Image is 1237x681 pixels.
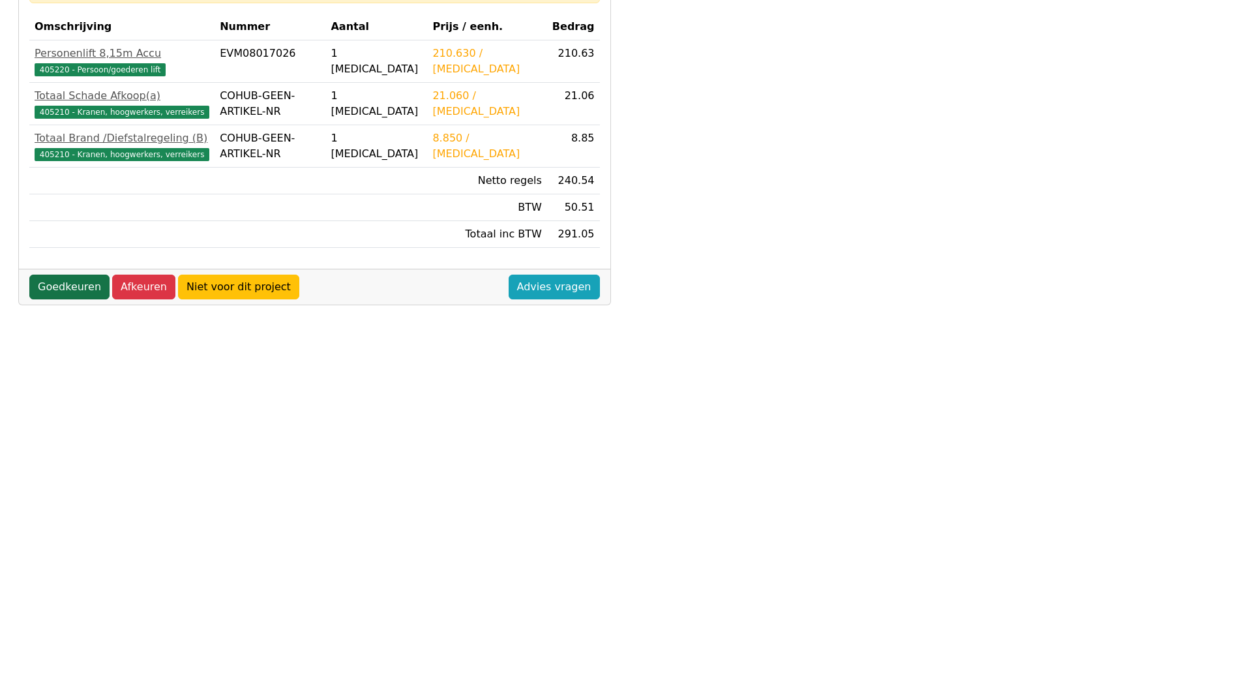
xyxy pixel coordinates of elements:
[547,83,600,125] td: 21.06
[35,63,166,76] span: 405220 - Persoon/goederen lift
[215,83,325,125] td: COHUB-GEEN-ARTIKEL-NR
[35,148,209,161] span: 405210 - Kranen, hoogwerkers, verreikers
[427,168,546,194] td: Netto regels
[547,194,600,221] td: 50.51
[35,88,209,104] div: Totaal Schade Afkoop(a)
[331,88,422,119] div: 1 [MEDICAL_DATA]
[547,14,600,40] th: Bedrag
[29,275,110,299] a: Goedkeuren
[432,46,541,77] div: 210.630 / [MEDICAL_DATA]
[35,130,209,162] a: Totaal Brand /Diefstalregeling (B)405210 - Kranen, hoogwerkers, verreikers
[215,14,325,40] th: Nummer
[547,168,600,194] td: 240.54
[432,88,541,119] div: 21.060 / [MEDICAL_DATA]
[29,14,215,40] th: Omschrijving
[35,46,209,77] a: Personenlift 8,15m Accu405220 - Persoon/goederen lift
[432,130,541,162] div: 8.850 / [MEDICAL_DATA]
[427,194,546,221] td: BTW
[325,14,427,40] th: Aantal
[178,275,299,299] a: Niet voor dit project
[112,275,175,299] a: Afkeuren
[547,125,600,168] td: 8.85
[509,275,600,299] a: Advies vragen
[215,40,325,83] td: EVM08017026
[35,46,209,61] div: Personenlift 8,15m Accu
[331,46,422,77] div: 1 [MEDICAL_DATA]
[35,106,209,119] span: 405210 - Kranen, hoogwerkers, verreikers
[35,88,209,119] a: Totaal Schade Afkoop(a)405210 - Kranen, hoogwerkers, verreikers
[331,130,422,162] div: 1 [MEDICAL_DATA]
[35,130,209,146] div: Totaal Brand /Diefstalregeling (B)
[427,221,546,248] td: Totaal inc BTW
[547,40,600,83] td: 210.63
[547,221,600,248] td: 291.05
[215,125,325,168] td: COHUB-GEEN-ARTIKEL-NR
[427,14,546,40] th: Prijs / eenh.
